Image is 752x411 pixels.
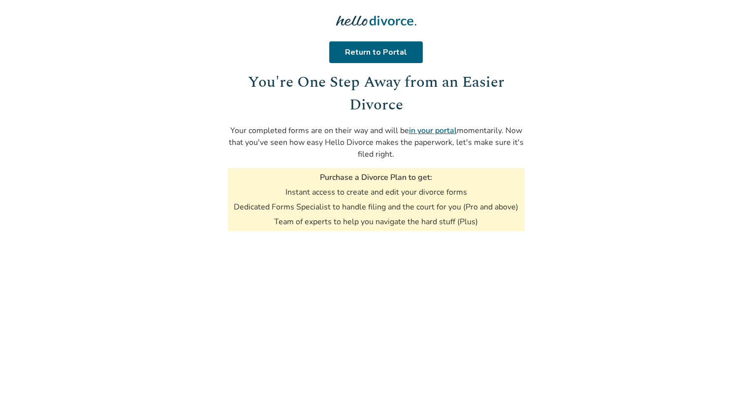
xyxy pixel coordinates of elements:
[228,71,525,117] h1: You're One Step Away from an Easier Divorce
[285,187,467,198] li: Instant access to create and edit your divorce forms
[234,202,518,212] li: Dedicated Forms Specialist to handle filing and the court for you (Pro and above)
[228,125,525,160] p: Your completed forms are on their way and will be momentarily. Now that you've seen how easy Hell...
[331,41,421,63] a: Return to Portal
[274,216,478,227] li: Team of experts to help you navigate the hard stuff (Plus)
[409,125,457,136] a: in your portal
[320,172,432,183] h3: Purchase a Divorce Plan to get:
